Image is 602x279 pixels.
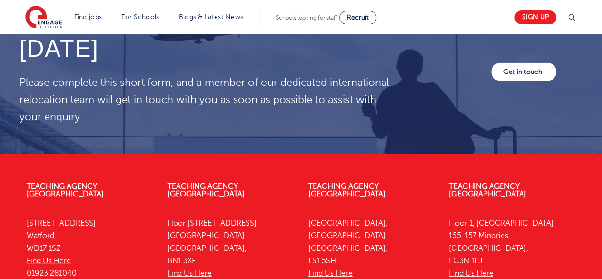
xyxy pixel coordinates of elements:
a: Sign up [514,10,556,24]
p: Please complete this short form, and a member of our dedicated international relocation team will... [20,74,396,125]
a: Teaching Agency [GEOGRAPHIC_DATA] [449,182,526,198]
a: For Schools [121,13,159,21]
a: Find Us Here [449,269,493,278]
span: Recruit [347,14,369,21]
h4: Contact our international team [DATE] [20,10,396,62]
span: Schools looking for staff [276,14,337,21]
a: Find jobs [74,13,102,21]
img: Engage Education [25,6,62,30]
a: Teaching Agency [GEOGRAPHIC_DATA] [168,182,245,198]
a: Find Us Here [308,269,353,278]
a: Get in touch! [491,63,556,81]
a: Blogs & Latest News [179,13,244,21]
a: Find Us Here [168,269,212,278]
a: Teaching Agency [GEOGRAPHIC_DATA] [27,182,104,198]
a: Recruit [339,11,376,24]
a: Teaching Agency [GEOGRAPHIC_DATA] [308,182,385,198]
a: Find Us Here [27,257,71,265]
